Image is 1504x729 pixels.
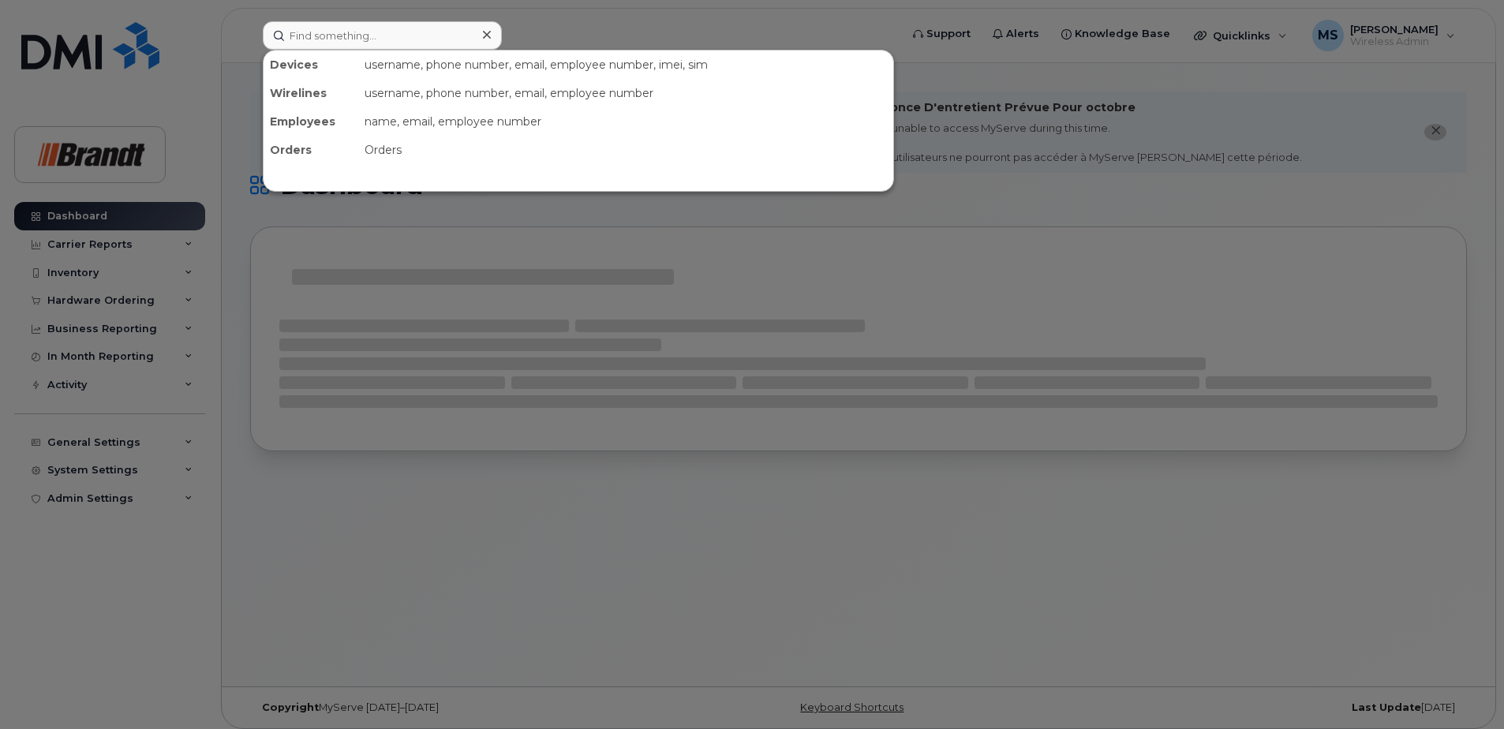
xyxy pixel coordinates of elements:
[358,136,893,164] div: Orders
[264,136,358,164] div: Orders
[358,79,893,107] div: username, phone number, email, employee number
[358,107,893,136] div: name, email, employee number
[264,79,358,107] div: Wirelines
[358,50,893,79] div: username, phone number, email, employee number, imei, sim
[264,107,358,136] div: Employees
[264,50,358,79] div: Devices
